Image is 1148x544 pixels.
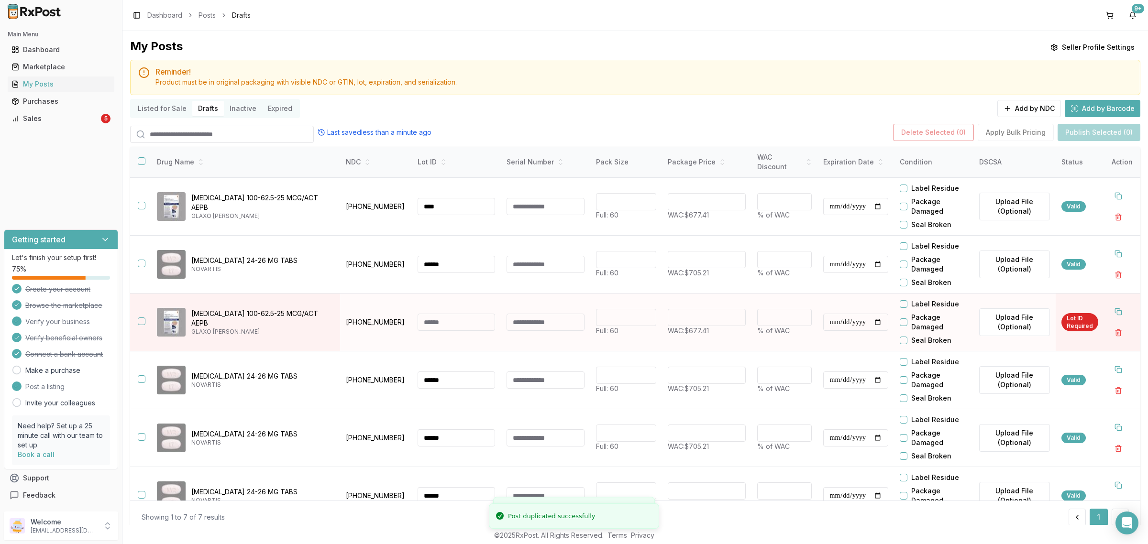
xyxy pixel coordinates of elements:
span: WAC: $705.21 [668,269,709,277]
span: Full: 60 [596,269,618,277]
label: Package Damaged [911,255,973,274]
label: Label Residue [911,357,959,367]
span: WAC: $705.21 [668,500,709,508]
p: [PHONE_NUMBER] [346,317,406,327]
p: GLAXO [PERSON_NAME] [191,328,332,336]
img: Trelegy Ellipta 100-62.5-25 MCG/ACT AEPB [157,308,186,337]
p: NOVARTIS [191,265,332,273]
p: Welcome [31,517,97,527]
span: % of WAC [757,211,790,219]
p: [EMAIL_ADDRESS][DOMAIN_NAME] [31,527,97,534]
span: Verify beneficial owners [25,333,102,343]
button: Expired [262,101,298,116]
img: Entresto 24-26 MG TABS [157,250,186,279]
img: RxPost Logo [4,4,65,19]
a: Privacy [631,531,654,539]
span: Full: 60 [596,211,618,219]
p: [MEDICAL_DATA] 100-62.5-25 MCG/ACT AEPB [191,309,332,328]
p: NOVARTIS [191,381,332,389]
label: Seal Broken [911,220,951,229]
div: Post duplicated successfully [508,511,595,521]
button: Add by NDC [997,100,1061,117]
label: Package Damaged [911,370,973,390]
div: My Posts [11,79,110,89]
p: [PHONE_NUMBER] [346,202,406,211]
button: 1 [1090,509,1108,526]
button: My Posts [4,76,118,92]
a: Terms [607,531,627,539]
span: Browse the marketplace [25,301,102,310]
th: DSCSA [973,147,1056,178]
label: Label Residue [911,299,959,309]
span: % of WAC [757,500,790,508]
div: Showing 1 to 7 of 7 results [142,512,225,522]
span: Full: 60 [596,384,618,392]
div: Serial Number [507,157,585,167]
p: [PHONE_NUMBER] [346,375,406,385]
label: Seal Broken [911,393,951,403]
span: WAC: $677.41 [668,211,709,219]
button: Delete [1110,324,1127,341]
span: % of WAC [757,269,790,277]
nav: breadcrumb [147,11,251,20]
div: 5 [101,114,110,123]
label: Upload File (Optional) [979,366,1050,394]
button: Duplicate [1110,419,1127,436]
button: 9+ [1125,8,1140,23]
p: GLAXO [PERSON_NAME] [191,212,332,220]
label: Package Damaged [911,197,973,216]
p: [MEDICAL_DATA] 24-26 MG TABS [191,371,332,381]
button: Duplicate [1110,245,1127,262]
a: Book a call [18,450,55,458]
label: Package Damaged [911,428,973,447]
label: Package Damaged [911,486,973,505]
button: Dashboard [4,42,118,57]
div: Valid [1061,433,1086,443]
div: Sales [11,114,99,123]
p: Let's finish your setup first! [12,253,110,262]
a: Sales5 [8,110,114,127]
a: Dashboard [147,11,182,20]
label: Package Damaged [911,313,973,332]
p: [MEDICAL_DATA] 24-26 MG TABS [191,429,332,439]
span: Verify your business [25,317,90,326]
span: Create your account [25,284,90,294]
label: Upload File (Optional) [979,250,1050,278]
div: Open Intercom Messenger [1115,511,1138,534]
p: [MEDICAL_DATA] 24-26 MG TABS [191,487,332,497]
p: NOVARTIS [191,439,332,446]
img: User avatar [10,518,25,533]
div: Purchases [11,97,110,106]
a: My Posts [8,76,114,93]
a: Make a purchase [25,366,80,375]
div: Package Price [668,157,746,167]
img: Entresto 24-26 MG TABS [157,424,186,452]
p: [PHONE_NUMBER] [346,260,406,269]
button: Delete [1110,208,1127,226]
div: Expiration Date [823,157,888,167]
p: NOVARTIS [191,497,332,504]
p: [PHONE_NUMBER] [346,491,406,500]
a: Purchases [8,93,114,110]
th: Status [1056,147,1104,178]
img: Entresto 24-26 MG TABS [157,481,186,510]
p: [MEDICAL_DATA] 24-26 MG TABS [191,256,332,265]
label: Upload File (Optional) [979,424,1050,452]
button: Delete [1110,498,1127,515]
div: Valid [1061,201,1086,212]
label: Upload File (Optional) [979,482,1050,510]
a: Posts [199,11,216,20]
span: WAC: $677.41 [668,326,709,335]
label: Label Residue [911,241,959,251]
label: Seal Broken [911,451,951,461]
button: Drafts [192,101,224,116]
label: Label Residue [911,473,959,482]
div: Drug Name [157,157,332,167]
div: Lot ID Required [1061,313,1098,331]
p: [MEDICAL_DATA] 100-62.5-25 MCG/ACT AEPB [191,193,332,212]
button: Purchases [4,94,118,109]
button: Delete [1110,440,1127,457]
